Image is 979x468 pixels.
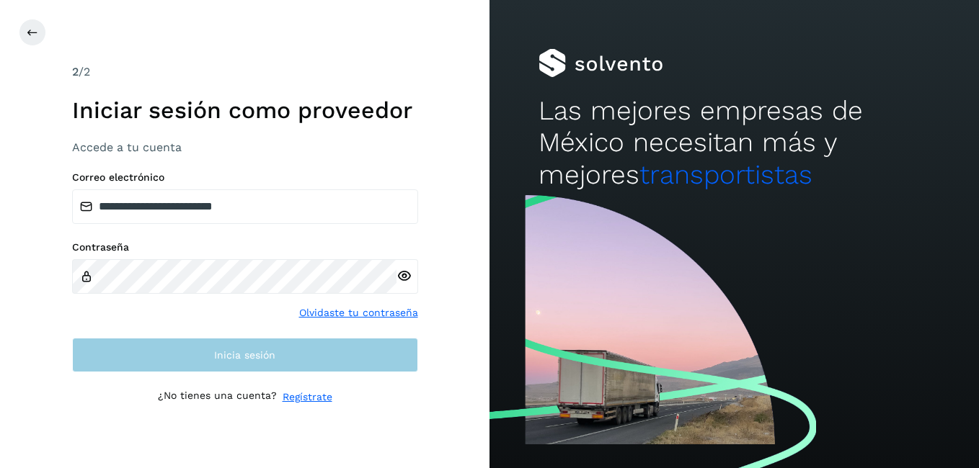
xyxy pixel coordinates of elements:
div: /2 [72,63,418,81]
button: Inicia sesión [72,338,418,372]
span: 2 [72,65,79,78]
span: Inicia sesión [214,350,275,360]
label: Correo electrónico [72,171,418,184]
label: Contraseña [72,241,418,253]
h2: Las mejores empresas de México necesitan más y mejores [539,95,930,191]
h3: Accede a tu cuenta [72,140,418,154]
h1: Iniciar sesión como proveedor [72,96,418,124]
span: transportistas [639,159,812,190]
p: ¿No tienes una cuenta? [158,390,277,405]
a: Olvidaste tu contraseña [299,305,418,320]
a: Regístrate [283,390,332,405]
